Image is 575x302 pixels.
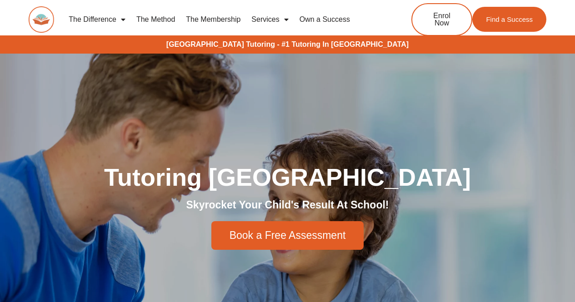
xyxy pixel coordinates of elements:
span: Book a Free Assessment [230,230,346,241]
a: Book a Free Assessment [211,221,364,250]
a: Services [246,9,294,30]
a: Enrol Now [411,3,472,36]
a: The Membership [180,9,246,30]
a: The Difference [63,9,131,30]
a: The Method [131,9,180,30]
a: Own a Success [294,9,355,30]
span: Find a Success [486,16,533,23]
a: Find a Success [472,7,546,32]
span: Enrol Now [426,12,458,27]
h2: Skyrocket Your Child's Result At School! [33,198,542,212]
h1: Tutoring [GEOGRAPHIC_DATA] [33,165,542,189]
nav: Menu [63,9,381,30]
